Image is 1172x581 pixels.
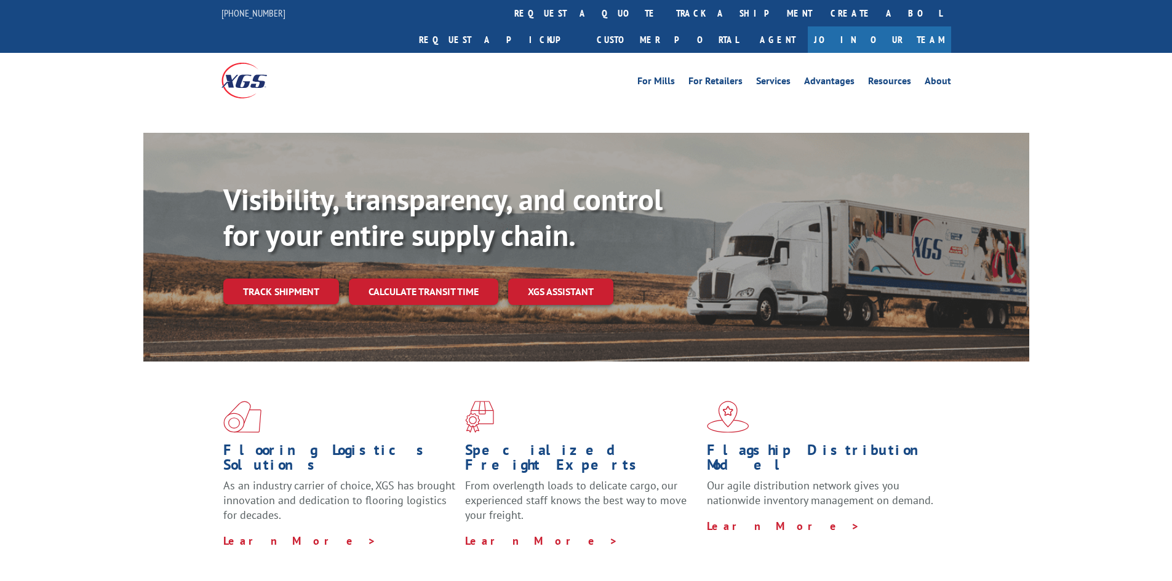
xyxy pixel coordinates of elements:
h1: Flagship Distribution Model [707,443,939,478]
a: For Retailers [688,76,743,90]
img: xgs-icon-flagship-distribution-model-red [707,401,749,433]
h1: Specialized Freight Experts [465,443,698,478]
a: Calculate transit time [349,279,498,305]
a: About [925,76,951,90]
h1: Flooring Logistics Solutions [223,443,456,478]
a: Services [756,76,791,90]
a: [PHONE_NUMBER] [221,7,285,19]
a: Join Our Team [808,26,951,53]
a: XGS ASSISTANT [508,279,613,305]
b: Visibility, transparency, and control for your entire supply chain. [223,180,663,254]
span: Our agile distribution network gives you nationwide inventory management on demand. [707,478,933,507]
a: For Mills [637,76,675,90]
a: Advantages [804,76,855,90]
a: Learn More > [707,519,860,533]
p: From overlength loads to delicate cargo, our experienced staff knows the best way to move your fr... [465,478,698,533]
a: Request a pickup [410,26,588,53]
a: Customer Portal [588,26,747,53]
a: Learn More > [223,534,377,548]
span: As an industry carrier of choice, XGS has brought innovation and dedication to flooring logistics... [223,478,455,522]
img: xgs-icon-focused-on-flooring-red [465,401,494,433]
a: Track shipment [223,279,339,304]
a: Learn More > [465,534,618,548]
a: Resources [868,76,911,90]
img: xgs-icon-total-supply-chain-intelligence-red [223,401,261,433]
a: Agent [747,26,808,53]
